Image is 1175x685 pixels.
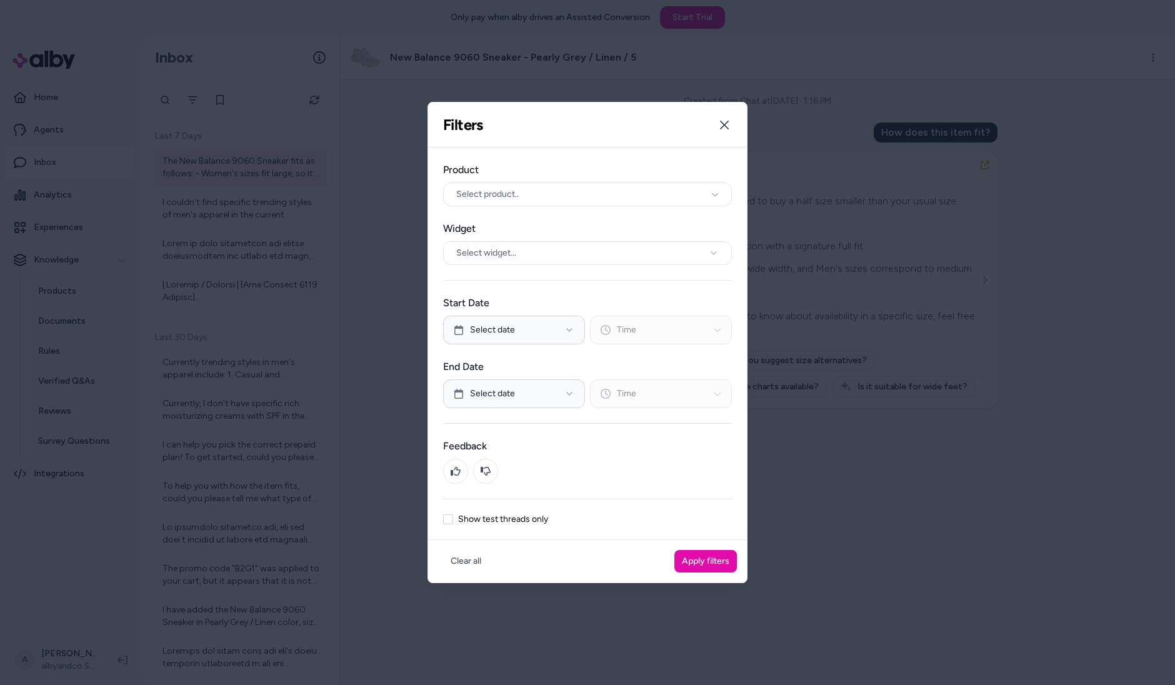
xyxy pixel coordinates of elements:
label: Widget [443,221,732,236]
button: Apply filters [674,550,737,572]
button: Select date [443,316,585,344]
button: Clear all [443,550,489,572]
h2: Filters [443,116,483,134]
label: Feedback [443,439,732,454]
span: Select date [470,387,515,400]
span: Select product.. [456,188,519,201]
label: End Date [443,359,732,374]
button: Select date [443,379,585,408]
label: Product [443,162,732,177]
label: Start Date [443,296,732,311]
span: Select date [470,324,515,336]
label: Show test threads only [458,515,548,524]
button: Select widget... [443,241,732,265]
